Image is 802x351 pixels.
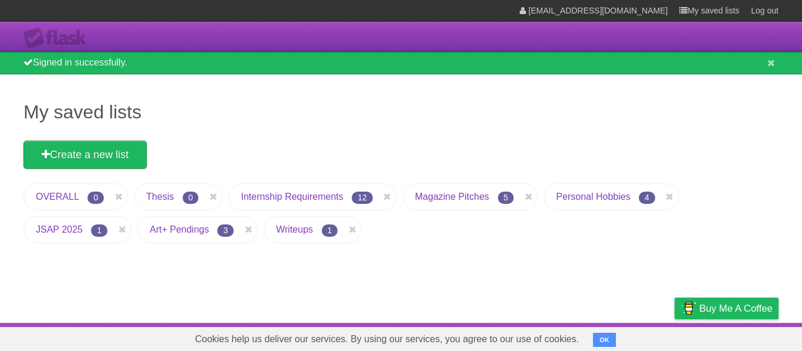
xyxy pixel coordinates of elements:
span: 1 [91,224,107,237]
a: Terms [619,326,645,348]
a: Magazine Pitches [415,192,489,202]
span: 12 [352,192,373,204]
a: Suggest a feature [705,326,779,348]
a: Create a new list [23,141,147,169]
a: OVERALL [36,192,79,202]
button: OK [593,333,616,347]
span: 0 [87,192,104,204]
a: Art+ Pendings [150,224,209,234]
span: 0 [183,192,199,204]
span: Cookies help us deliver our services. By using our services, you agree to our use of cookies. [183,328,591,351]
span: Buy me a coffee [699,298,773,319]
h1: My saved lists [23,98,779,126]
a: Privacy [659,326,690,348]
span: 3 [217,224,234,237]
a: JSAP 2025 [36,224,83,234]
a: Thesis [146,192,174,202]
span: 5 [498,192,514,204]
a: Writeups [276,224,313,234]
a: Developers [557,326,605,348]
a: About [518,326,543,348]
img: Buy me a coffee [680,298,696,318]
span: 1 [322,224,338,237]
span: 4 [639,192,655,204]
a: Personal Hobbies [556,192,630,202]
div: Flask [23,28,94,49]
a: Buy me a coffee [675,298,779,319]
a: Internship Requirements [241,192,343,202]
